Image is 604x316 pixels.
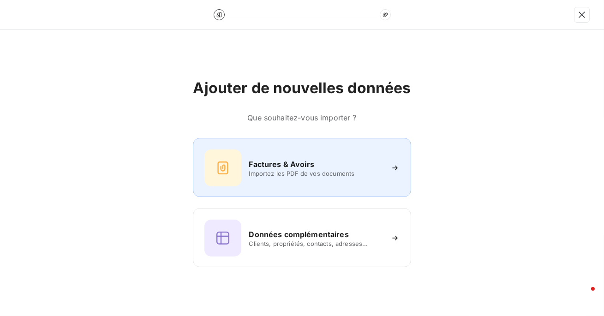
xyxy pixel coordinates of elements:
[249,159,314,170] h6: Factures & Avoirs
[193,79,411,97] h2: Ajouter de nouvelles données
[249,170,383,177] span: Importez les PDF de vos documents
[249,240,383,247] span: Clients, propriétés, contacts, adresses...
[573,285,595,307] iframe: Intercom live chat
[193,112,411,123] h6: Que souhaitez-vous importer ?
[249,229,348,240] h6: Données complémentaires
